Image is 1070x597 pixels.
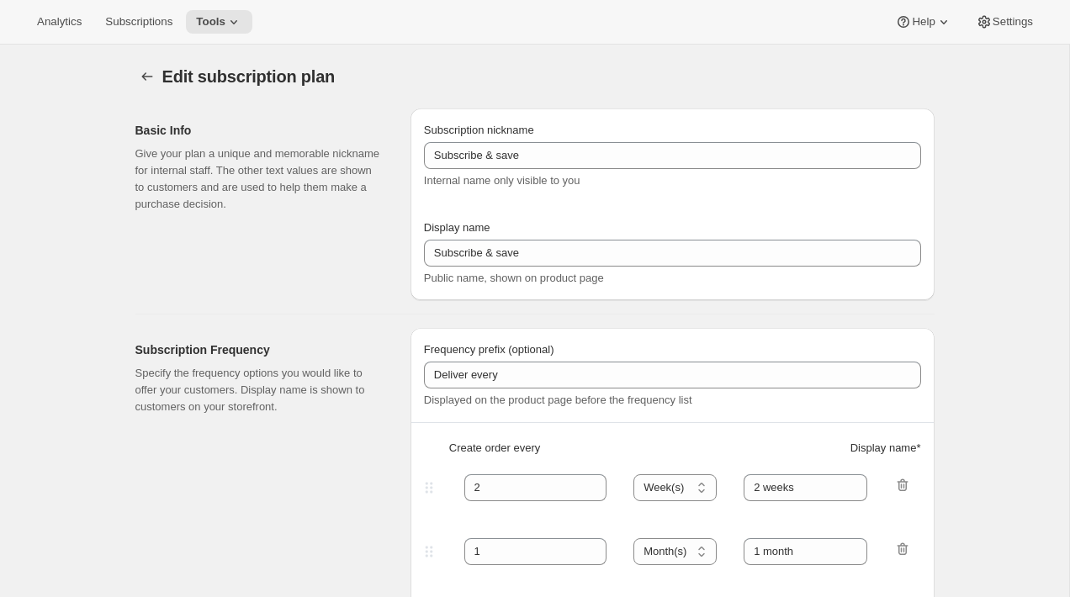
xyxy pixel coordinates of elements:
[424,272,604,284] span: Public name, shown on product page
[885,10,961,34] button: Help
[424,221,490,234] span: Display name
[105,15,172,29] span: Subscriptions
[993,15,1033,29] span: Settings
[135,65,159,88] button: Subscription plans
[37,15,82,29] span: Analytics
[966,10,1043,34] button: Settings
[424,142,921,169] input: Subscribe & Save
[27,10,92,34] button: Analytics
[135,145,384,213] p: Give your plan a unique and memorable nickname for internal staff. The other text values are show...
[95,10,183,34] button: Subscriptions
[162,67,336,86] span: Edit subscription plan
[424,394,692,406] span: Displayed on the product page before the frequency list
[912,15,935,29] span: Help
[135,341,384,358] h2: Subscription Frequency
[850,440,921,457] span: Display name *
[424,124,534,136] span: Subscription nickname
[744,538,867,565] input: 1 month
[186,10,252,34] button: Tools
[424,362,921,388] input: Deliver every
[424,174,580,187] span: Internal name only visible to you
[424,240,921,267] input: Subscribe & Save
[135,122,384,139] h2: Basic Info
[196,15,225,29] span: Tools
[424,343,554,356] span: Frequency prefix (optional)
[135,365,384,415] p: Specify the frequency options you would like to offer your customers. Display name is shown to cu...
[744,474,867,501] input: 1 month
[449,440,540,457] span: Create order every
